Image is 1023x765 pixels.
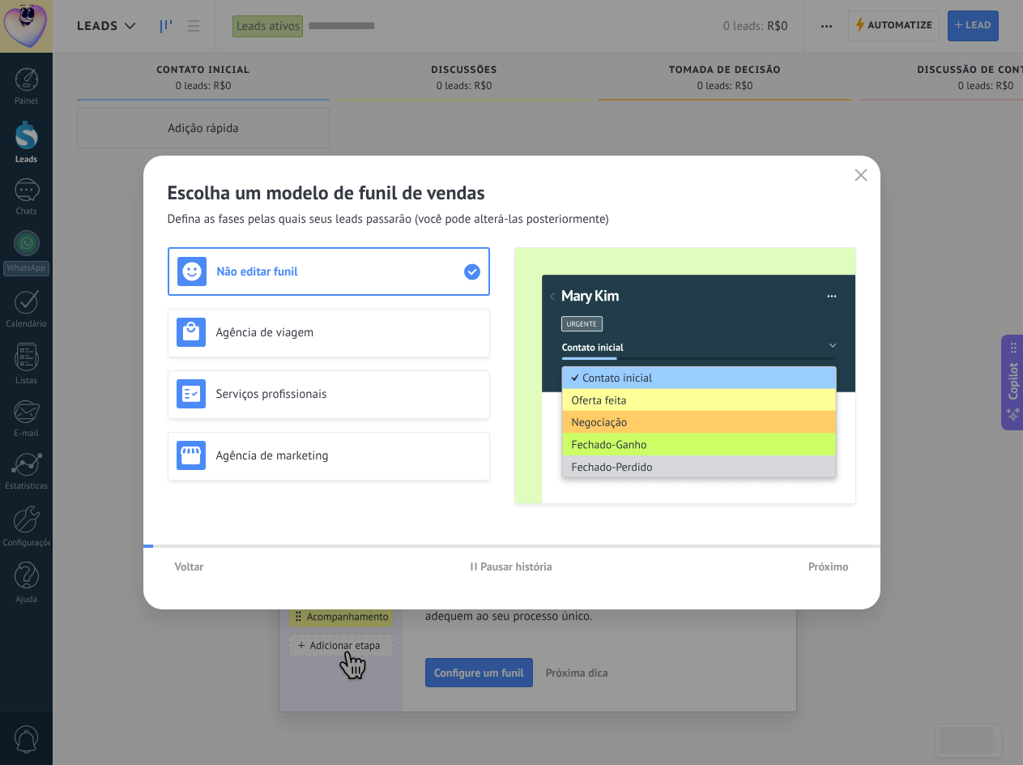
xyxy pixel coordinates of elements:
[175,561,204,572] span: Voltar
[217,264,464,280] h3: Não editar funil
[168,180,856,205] h2: Escolha um modelo de funil de vendas
[801,554,856,579] button: Próximo
[480,561,552,572] span: Pausar história
[808,561,849,572] span: Próximo
[168,554,211,579] button: Voltar
[216,325,481,340] h3: Agência de viagem
[216,448,481,464] h3: Agência de marketing
[463,554,560,579] button: Pausar história
[168,212,609,228] span: Defina as fases pelas quais seus leads passarão (você pode alterá-las posteriormente)
[216,387,481,402] h3: Serviços profissionais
